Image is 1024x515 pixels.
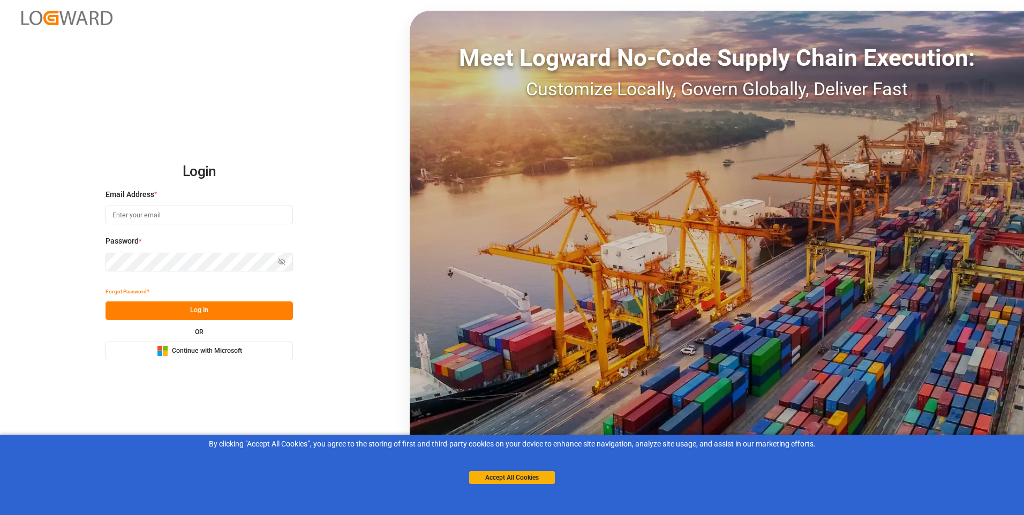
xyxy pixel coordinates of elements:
[106,283,149,301] button: Forgot Password?
[195,329,204,335] small: OR
[106,189,154,200] span: Email Address
[106,236,139,247] span: Password
[106,301,293,320] button: Log In
[172,346,242,356] span: Continue with Microsoft
[106,155,293,189] h2: Login
[21,11,112,25] img: Logward_new_orange.png
[106,342,293,360] button: Continue with Microsoft
[410,75,1024,103] div: Customize Locally, Govern Globally, Deliver Fast
[106,206,293,224] input: Enter your email
[7,438,1017,450] div: By clicking "Accept All Cookies”, you agree to the storing of first and third-party cookies on yo...
[469,471,555,484] button: Accept All Cookies
[410,40,1024,75] div: Meet Logward No-Code Supply Chain Execution:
